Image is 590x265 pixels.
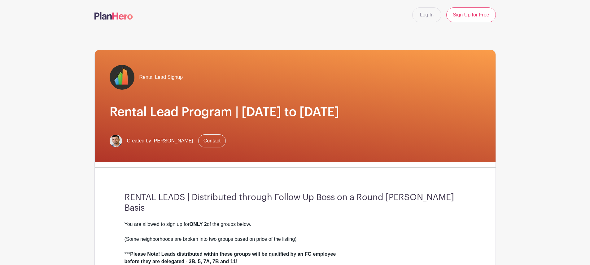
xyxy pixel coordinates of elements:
[125,221,466,228] div: You are allowed to sign up for of the groups below.
[412,7,441,22] a: Log In
[110,135,122,147] img: Screen%20Shot%202023-02-21%20at%2010.54.51%20AM.png
[125,236,466,243] div: (Some neighborhoods are broken into two groups based on price of the listing)
[446,7,496,22] a: Sign Up for Free
[110,65,134,90] img: fulton-grace-logo.jpeg
[125,192,466,213] h3: RENTAL LEADS | Distributed through Follow Up Boss on a Round [PERSON_NAME] Basis
[139,74,183,81] span: Rental Lead Signup
[110,105,481,119] h1: Rental Lead Program | [DATE] to [DATE]
[94,12,133,20] img: logo-507f7623f17ff9eddc593b1ce0a138ce2505c220e1c5a4e2b4648c50719b7d32.svg
[130,251,336,257] strong: Please Note! Leads distributed within these groups will be qualified by an FG employee
[127,137,193,145] span: Created by [PERSON_NAME]
[198,134,226,147] a: Contact
[125,259,238,264] strong: before they are delegated - 3B, 5, 7A, 7B and 11!
[190,222,207,227] strong: ONLY 2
